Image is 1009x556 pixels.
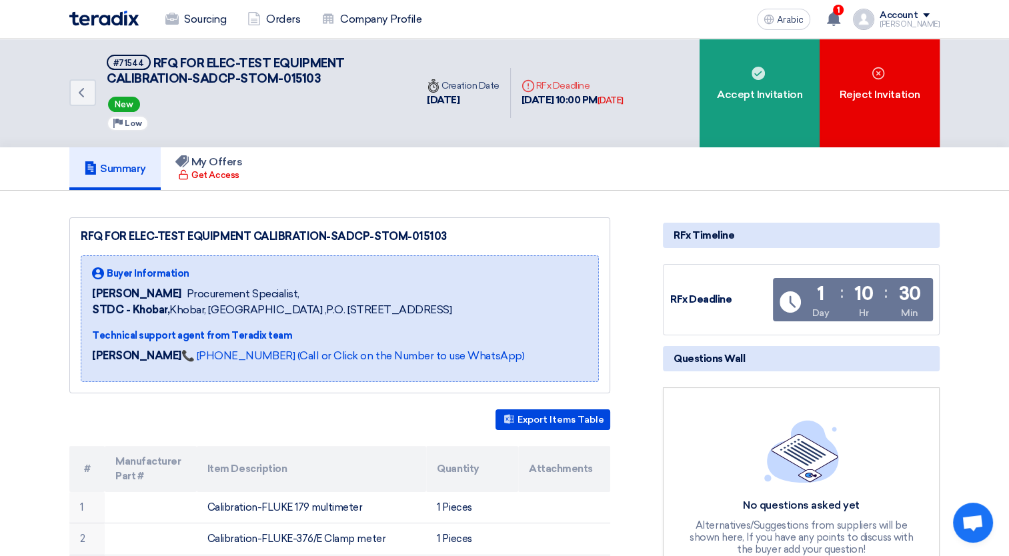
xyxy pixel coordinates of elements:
td: 1 [69,492,105,523]
span: 1 [833,5,844,15]
font: Orders [266,11,300,27]
div: RFQ FOR ELEC-TEST EQUIPMENT CALIBRATION-SADCP-STOM-015103 [81,229,599,245]
td: 1 Pieces [426,492,518,523]
div: RFx Timeline [663,223,940,248]
div: Open chat [953,503,993,543]
a: 📞 [PHONE_NUMBER] (Call or Click on the Number to use WhatsApp) [181,349,524,362]
font: Get Access [191,169,239,182]
div: 30 [898,285,920,303]
div: 10 [854,285,873,303]
font: Calibration-FLUKE-376/E Clamp meter [207,533,385,545]
font: Calibration-FLUKE 179 multimeter [207,501,363,513]
div: [DATE] [598,94,624,107]
div: : [884,281,888,305]
th: Item Description [197,446,427,492]
button: Export Items Table [495,409,610,430]
img: Teradix logo [69,11,139,26]
font: Reject Invitation [840,87,920,103]
div: : [840,281,844,305]
span: Arabic [777,15,804,25]
div: 1 [817,285,824,303]
button: Arabic [757,9,810,30]
td: 2 [69,523,105,555]
font: My Offers [191,155,243,168]
div: [DATE] [427,93,499,108]
span: New [108,97,140,112]
font: Questions Wall [674,353,745,365]
span: Low [125,119,142,128]
h5: RFQ FOR ELEC-TEST EQUIPMENT CALIBRATION-SADCP-STOM-015103 [107,55,400,87]
div: Technical support agent from Teradix team [92,329,524,343]
font: Creation Date [427,80,499,91]
strong: [PERSON_NAME] [92,349,181,362]
a: Sourcing [155,5,237,34]
span: RFQ FOR ELEC-TEST EQUIPMENT CALIBRATION-SADCP-STOM-015103 [107,56,345,86]
span: Buyer Information [107,267,189,281]
b: STDC - Khobar, [92,303,169,316]
div: Min [901,306,918,320]
div: Day [812,306,829,320]
div: [PERSON_NAME] [880,21,940,28]
th: # [69,446,105,492]
a: Orders [237,5,311,34]
font: Export Items Table [518,414,604,425]
font: Company Profile [340,11,421,27]
th: Quantity [426,446,518,492]
img: empty_state_list.svg [764,420,839,483]
th: Attachments [518,446,610,492]
a: Summary [69,147,161,190]
div: Account [880,10,918,21]
div: No questions asked yet [688,499,915,513]
span: Procurement Specialist, [187,286,299,302]
font: RFx Deadline [522,80,590,91]
font: [DATE] 10:00 PM [522,94,598,106]
font: Khobar, [GEOGRAPHIC_DATA] ,P.O. [STREET_ADDRESS] [92,303,451,316]
div: #71544 [113,59,144,67]
a: My Offers Get Access [161,147,257,190]
span: [PERSON_NAME] [92,286,181,302]
td: 1 Pieces [426,523,518,555]
div: Hr [859,306,868,320]
font: Summary [100,162,146,175]
font: Accept Invitation [717,87,802,103]
font: Sourcing [184,11,226,27]
div: Alternatives/Suggestions from suppliers will be shown here, If you have any points to discuss wit... [688,519,915,555]
img: profile_test.png [853,9,874,30]
div: RFx Deadline [670,292,770,307]
th: Manufacturer Part # [105,446,197,492]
